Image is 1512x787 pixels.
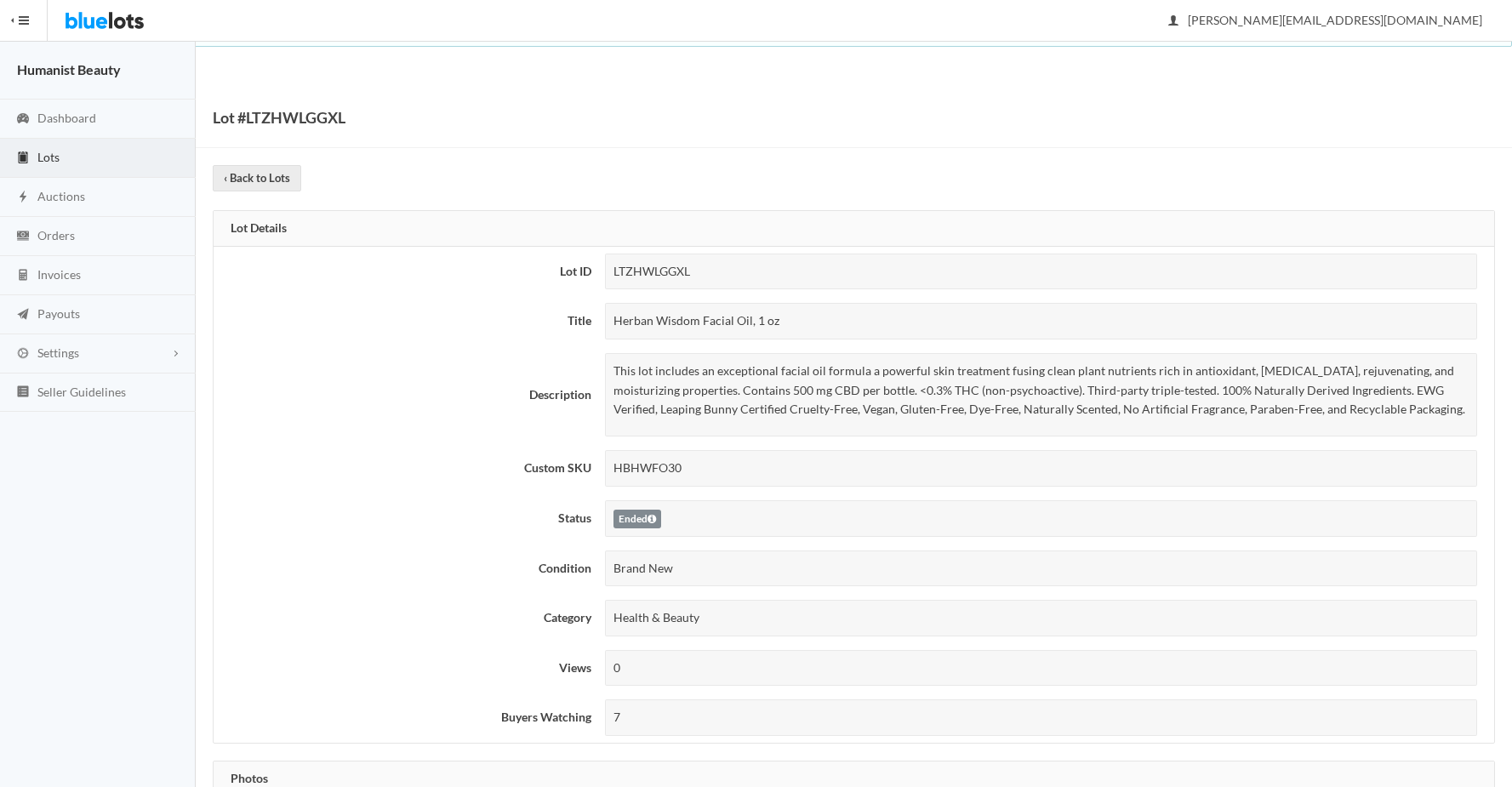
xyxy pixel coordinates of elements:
span: Auctions [37,189,85,203]
span: Invoices [37,267,81,282]
th: Buyers Watching [214,693,598,743]
ion-icon: person [1165,14,1182,30]
div: Lot Details [214,211,1494,247]
th: Custom SKU [214,443,598,493]
span: Dashboard [37,111,96,125]
h1: Lot #LTZHWLGGXL [213,105,345,130]
div: LTZHWLGGXL [605,254,1478,290]
div: HBHWFO30 [605,450,1478,487]
th: Lot ID [214,247,598,297]
label: Ended [613,510,662,528]
ion-icon: list box [14,385,31,401]
ion-icon: flash [14,190,31,206]
p: This lot includes an exceptional facial oil formula a powerful skin treatment fusing clean plant ... [613,362,1469,419]
div: 0 [605,650,1478,687]
span: Payouts [37,306,80,321]
span: Seller Guidelines [37,385,126,399]
ion-icon: cog [14,346,31,362]
ion-icon: paper plane [14,307,31,323]
th: Category [214,593,598,643]
ion-icon: speedometer [14,111,31,128]
ion-icon: clipboard [14,151,31,167]
ion-icon: calculator [14,268,31,284]
span: Lots [37,150,60,164]
ion-icon: cash [14,229,31,245]
strong: Humanist Beauty [17,61,121,77]
th: Description [214,346,598,443]
div: Brand New [605,550,1478,587]
a: ‹ Back to Lots [213,165,301,191]
th: Title [214,296,598,346]
div: 7 [605,699,1478,736]
div: Herban Wisdom Facial Oil, 1 oz [605,303,1478,339]
span: Orders [37,228,75,242]
th: Condition [214,544,598,594]
th: Status [214,493,598,544]
th: Views [214,643,598,693]
span: [PERSON_NAME][EMAIL_ADDRESS][DOMAIN_NAME] [1169,13,1482,27]
div: Health & Beauty [605,600,1478,636]
span: Settings [37,345,79,360]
